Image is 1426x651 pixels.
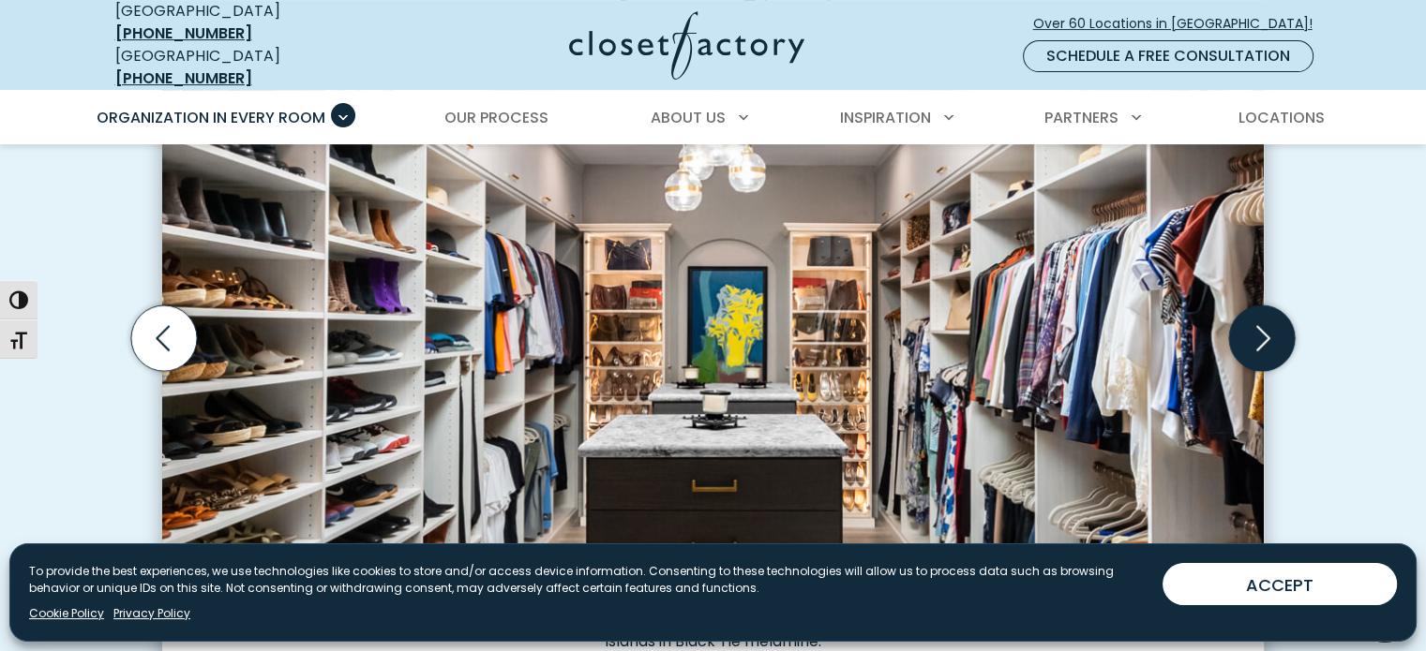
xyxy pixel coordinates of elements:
button: Next slide [1222,298,1302,378]
a: Privacy Policy [113,605,190,622]
span: Organization in Every Room [97,107,325,128]
span: About Us [651,107,726,128]
span: Over 60 Locations in [GEOGRAPHIC_DATA]! [1033,14,1328,34]
a: [PHONE_NUMBER] [115,22,252,44]
img: Closet Factory Logo [569,11,804,80]
img: Walk-in with dual islands, extensive hanging and shoe space, and accent-lit shelves highlighting ... [162,25,1264,599]
span: Our Process [444,107,548,128]
nav: Primary Menu [83,92,1343,144]
div: [GEOGRAPHIC_DATA] [115,45,387,90]
a: Schedule a Free Consultation [1023,40,1313,72]
span: Inspiration [840,107,931,128]
a: Cookie Policy [29,605,104,622]
a: [PHONE_NUMBER] [115,67,252,89]
a: Over 60 Locations in [GEOGRAPHIC_DATA]! [1032,7,1328,40]
p: To provide the best experiences, we use technologies like cookies to store and/or access device i... [29,563,1148,597]
button: Previous slide [124,298,204,378]
button: ACCEPT [1163,563,1397,605]
span: Partners [1044,107,1118,128]
span: Locations [1238,107,1324,128]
